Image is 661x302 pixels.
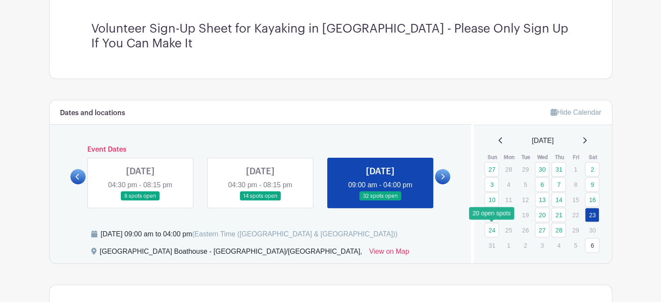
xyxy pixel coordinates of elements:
h6: Event Dates [86,146,435,154]
th: Sat [585,153,601,162]
p: 31 [485,239,499,252]
a: 27 [535,223,549,237]
p: 8 [568,178,583,191]
th: Fri [568,153,585,162]
a: 27 [485,162,499,176]
p: 25 [502,223,516,237]
p: 26 [518,223,532,237]
a: 3 [485,177,499,192]
a: Hide Calendar [551,109,601,116]
th: Tue [518,153,535,162]
p: 11 [502,193,516,206]
a: 6 [535,177,549,192]
p: 19 [518,208,532,222]
a: 28 [551,223,566,237]
a: 16 [585,192,599,207]
p: 1 [502,239,516,252]
p: 30 [585,223,599,237]
a: 23 [585,208,599,222]
p: 4 [551,239,566,252]
a: 10 [485,192,499,207]
p: 2 [518,239,532,252]
p: 12 [518,193,532,206]
a: 30 [535,162,549,176]
a: 14 [551,192,566,207]
p: 29 [518,163,532,176]
th: Sun [484,153,501,162]
p: 22 [568,208,583,222]
a: View on Map [369,246,409,260]
div: 20 open spots [469,207,514,219]
p: 1 [568,163,583,176]
div: [DATE] 09:00 am to 04:00 pm [101,229,398,239]
span: [DATE] [532,136,554,146]
th: Mon [501,153,518,162]
a: 20 [535,208,549,222]
div: [GEOGRAPHIC_DATA] Boathouse - [GEOGRAPHIC_DATA]/[GEOGRAPHIC_DATA], [100,246,362,260]
p: 15 [568,193,583,206]
a: 9 [585,177,599,192]
a: 13 [535,192,549,207]
a: 21 [551,208,566,222]
p: 29 [568,223,583,237]
h6: Dates and locations [60,109,125,117]
a: 31 [551,162,566,176]
th: Wed [535,153,551,162]
a: 2 [585,162,599,176]
p: 5 [568,239,583,252]
h3: Volunteer Sign-Up Sheet for Kayaking in [GEOGRAPHIC_DATA] - Please Only Sign Up If You Can Make It [91,22,570,51]
a: 24 [485,223,499,237]
p: 28 [502,163,516,176]
p: 3 [535,239,549,252]
span: (Eastern Time ([GEOGRAPHIC_DATA] & [GEOGRAPHIC_DATA])) [192,230,398,238]
p: 5 [518,178,532,191]
a: 7 [551,177,566,192]
th: Thu [551,153,568,162]
p: 4 [502,178,516,191]
a: 6 [585,238,599,252]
